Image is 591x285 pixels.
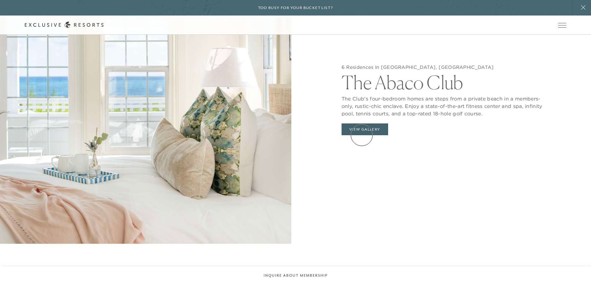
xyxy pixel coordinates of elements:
[258,5,333,11] h6: Too busy for your bucket list?
[342,70,549,92] h2: The Abaco Club
[558,23,566,27] button: Open navigation
[342,123,388,135] button: View Gallery
[342,92,549,117] p: The Club's four-bedroom homes are steps from a private beach in a members-only, rustic-chic encla...
[342,64,549,70] h5: 6 Residences In [GEOGRAPHIC_DATA], [GEOGRAPHIC_DATA]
